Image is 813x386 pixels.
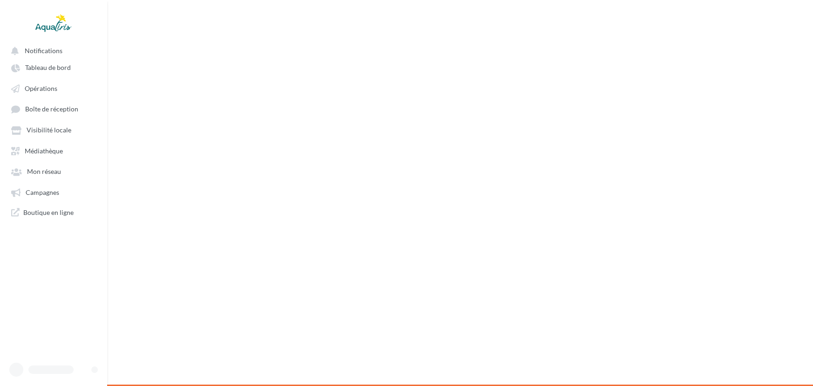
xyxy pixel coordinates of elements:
[25,47,62,55] span: Notifications
[27,126,71,134] span: Visibilité locale
[6,163,102,179] a: Mon réseau
[6,142,102,159] a: Médiathèque
[25,64,71,72] span: Tableau de bord
[6,184,102,200] a: Campagnes
[6,59,102,76] a: Tableau de bord
[27,168,61,176] span: Mon réseau
[6,204,102,221] a: Boutique en ligne
[25,84,57,92] span: Opérations
[25,105,78,113] span: Boîte de réception
[6,80,102,96] a: Opérations
[23,208,74,217] span: Boutique en ligne
[6,121,102,138] a: Visibilité locale
[25,147,63,155] span: Médiathèque
[6,100,102,117] a: Boîte de réception
[26,188,59,196] span: Campagnes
